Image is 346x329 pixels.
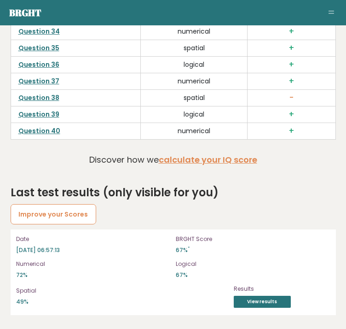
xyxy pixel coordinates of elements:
[18,60,59,69] a: Question 36
[141,123,248,139] td: numerical
[16,246,171,254] p: [DATE] 06:57:13
[159,154,257,165] a: calculate your IQ score
[234,296,291,308] a: View results
[18,27,60,36] a: Question 34
[141,106,248,123] td: logical
[141,89,248,106] td: spatial
[141,73,248,89] td: numerical
[18,93,59,102] a: Question 38
[255,126,328,136] h3: +
[16,235,171,243] p: Date
[176,246,330,254] p: 67%
[255,76,328,86] h3: +
[255,60,328,70] h3: +
[16,298,228,306] p: 49%
[16,271,171,279] p: 72%
[18,110,59,119] a: Question 39
[141,23,248,40] td: numerical
[18,43,59,53] a: Question 35
[16,260,171,268] p: Numerical
[141,40,248,56] td: spatial
[18,76,59,86] a: Question 37
[176,271,330,279] p: 67%
[255,43,328,53] h3: +
[141,56,248,73] td: logical
[234,285,330,293] p: Results
[176,235,330,243] p: BRGHT Score
[9,6,41,19] a: Brght
[255,93,328,103] h3: -
[326,7,337,18] button: Toggle navigation
[11,184,336,201] h2: Last test results (only visible for you)
[11,204,97,224] a: Improve your Scores
[255,110,328,119] h3: +
[18,126,60,135] a: Question 40
[255,27,328,36] h3: +
[176,260,330,268] p: Logical
[89,153,257,166] p: Discover how we
[16,287,228,295] p: Spatial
